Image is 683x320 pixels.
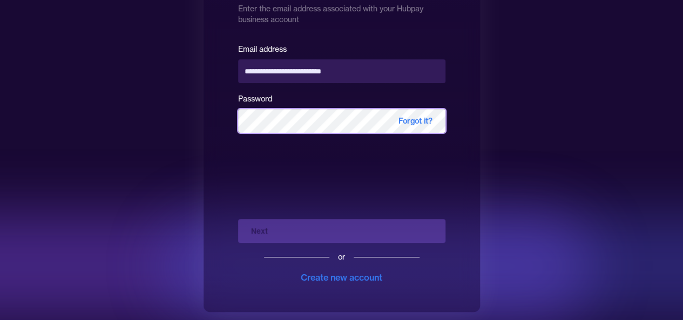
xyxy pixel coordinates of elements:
div: or [338,251,345,262]
span: Forgot it? [386,109,445,133]
label: Password [238,94,272,104]
label: Email address [238,44,287,54]
div: Create new account [301,271,382,284]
